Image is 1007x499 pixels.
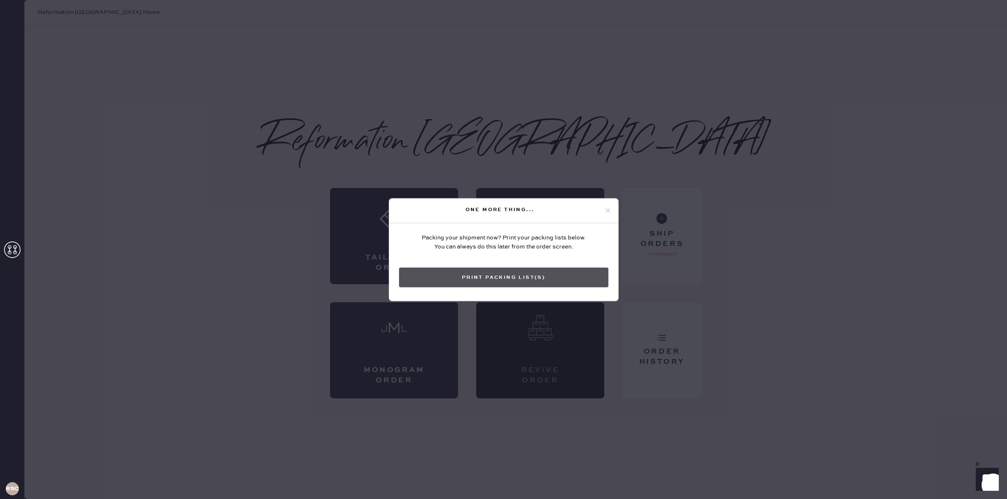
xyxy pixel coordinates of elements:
[399,267,608,287] button: Print Packing List(s)
[6,486,19,492] h3: RSCPA
[396,205,604,215] div: One more thing...
[968,462,1003,497] iframe: Front Chat
[422,233,586,251] div: Packing your shipment now? Print your packing lists below. You can always do this later from the ...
